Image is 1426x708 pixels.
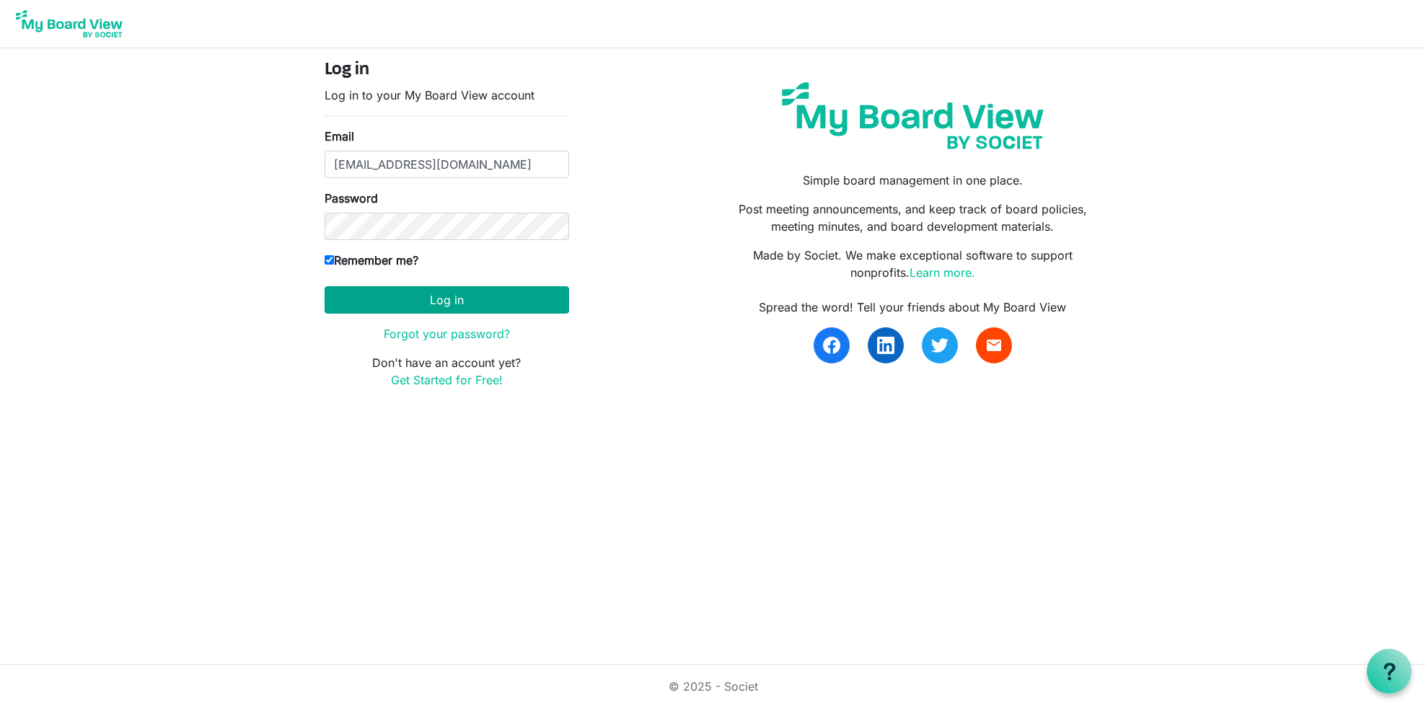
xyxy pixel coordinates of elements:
[325,286,569,314] button: Log in
[325,190,378,207] label: Password
[910,265,975,280] a: Learn more.
[771,71,1055,160] img: my-board-view-societ.svg
[723,298,1101,316] div: Spread the word! Tell your friends about My Board View
[877,337,894,354] img: linkedin.svg
[823,337,840,354] img: facebook.svg
[384,327,510,341] a: Forgot your password?
[723,247,1101,281] p: Made by Societ. We make exceptional software to support nonprofits.
[12,6,127,42] img: My Board View Logo
[325,87,569,104] p: Log in to your My Board View account
[723,172,1101,189] p: Simple board management in one place.
[931,337,949,354] img: twitter.svg
[325,252,418,269] label: Remember me?
[325,354,569,389] p: Don't have an account yet?
[723,200,1101,235] p: Post meeting announcements, and keep track of board policies, meeting minutes, and board developm...
[325,128,354,145] label: Email
[325,60,569,81] h4: Log in
[985,337,1003,354] span: email
[976,327,1012,363] a: email
[391,373,503,387] a: Get Started for Free!
[325,255,334,265] input: Remember me?
[669,679,758,694] a: © 2025 - Societ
